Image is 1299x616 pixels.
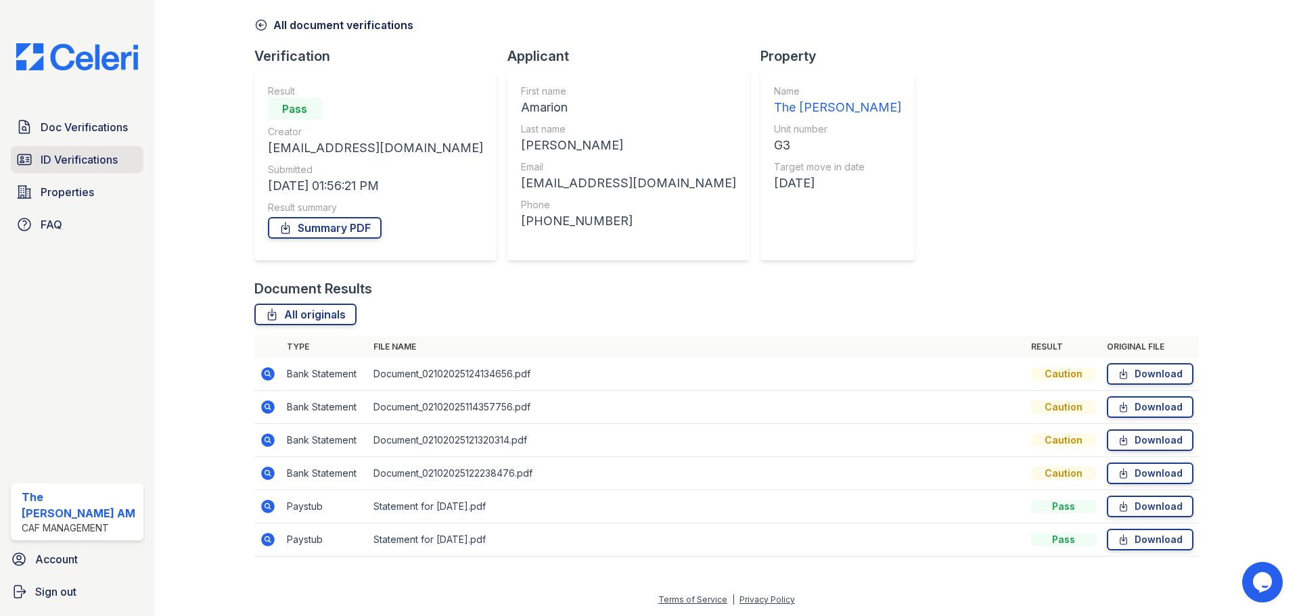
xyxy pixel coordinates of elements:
div: Unit number [774,122,901,136]
a: Download [1107,363,1193,385]
span: ID Verifications [41,151,118,168]
a: FAQ [11,211,143,238]
div: First name [521,85,736,98]
a: Sign out [5,578,149,605]
a: Privacy Policy [739,594,795,605]
div: [DATE] [774,174,901,193]
th: File name [368,336,1026,358]
td: Document_02102025124134656.pdf [368,358,1026,391]
div: [EMAIL_ADDRESS][DOMAIN_NAME] [521,174,736,193]
a: Download [1107,463,1193,484]
div: | [732,594,735,605]
div: Result [268,85,483,98]
a: All document verifications [254,17,413,33]
td: Bank Statement [281,424,368,457]
td: Document_02102025114357756.pdf [368,391,1026,424]
div: Phone [521,198,736,212]
iframe: chat widget [1242,562,1285,602]
div: Name [774,85,901,98]
a: Summary PDF [268,217,382,239]
div: Applicant [507,47,760,66]
span: Sign out [35,584,76,600]
span: FAQ [41,216,62,233]
span: Properties [41,184,94,200]
td: Bank Statement [281,457,368,490]
a: Download [1107,396,1193,418]
div: [EMAIL_ADDRESS][DOMAIN_NAME] [268,139,483,158]
div: [DATE] 01:56:21 PM [268,176,483,195]
a: Name The [PERSON_NAME] [774,85,901,117]
a: Download [1107,496,1193,517]
div: G3 [774,136,901,155]
a: Download [1107,429,1193,451]
td: Document_02102025122238476.pdf [368,457,1026,490]
div: Submitted [268,163,483,176]
div: Document Results [254,279,372,298]
a: Doc Verifications [11,114,143,141]
th: Original file [1101,336,1199,358]
a: All originals [254,304,357,325]
div: The [PERSON_NAME] AM [22,489,138,521]
div: Result summary [268,201,483,214]
td: Statement for [DATE].pdf [368,523,1026,556]
span: Doc Verifications [41,119,128,135]
div: Caution [1031,400,1096,414]
div: Caution [1031,367,1096,381]
div: Creator [268,125,483,139]
div: The [PERSON_NAME] [774,98,901,117]
img: CE_Logo_Blue-a8612792a0a2168367f1c8372b55b34899dd931a85d93a1a3d3e32e68fde9ad4.png [5,43,149,70]
div: Email [521,160,736,174]
div: Property [760,47,926,66]
td: Bank Statement [281,391,368,424]
div: Pass [1031,533,1096,546]
div: Amarion [521,98,736,117]
td: Bank Statement [281,358,368,391]
div: Caution [1031,433,1096,447]
a: Terms of Service [658,594,727,605]
div: Last name [521,122,736,136]
a: Download [1107,529,1193,550]
th: Result [1026,336,1101,358]
a: ID Verifications [11,146,143,173]
div: Pass [268,98,322,120]
div: [PERSON_NAME] [521,136,736,155]
td: Document_02102025121320314.pdf [368,424,1026,457]
td: Statement for [DATE].pdf [368,490,1026,523]
th: Type [281,336,368,358]
div: Caution [1031,467,1096,480]
div: Target move in date [774,160,901,174]
a: Account [5,546,149,573]
a: Properties [11,179,143,206]
div: CAF Management [22,521,138,535]
div: Verification [254,47,507,66]
td: Paystub [281,490,368,523]
div: Pass [1031,500,1096,513]
span: Account [35,551,78,567]
div: [PHONE_NUMBER] [521,212,736,231]
td: Paystub [281,523,368,556]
